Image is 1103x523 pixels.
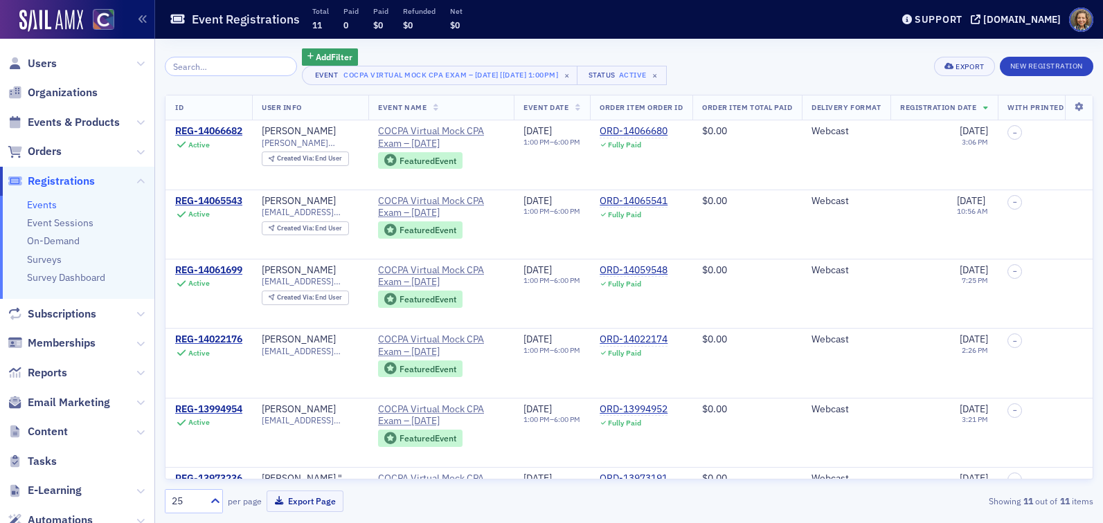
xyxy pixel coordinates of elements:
div: Active [188,418,210,427]
a: Tasks [8,454,57,469]
div: Active [188,349,210,358]
p: Refunded [403,6,436,16]
time: 6:00 PM [554,345,580,355]
span: Order Item Total Paid [702,102,792,112]
span: 0 [343,19,348,30]
img: SailAMX [19,10,83,32]
div: Fully Paid [608,210,641,219]
a: Reports [8,365,67,380]
span: – [1013,198,1017,206]
a: REG-14022176 [175,333,242,346]
span: Reports [28,365,67,380]
a: REG-13973236 [175,472,242,485]
div: ORD-14022174 [600,333,667,346]
a: Memberships [8,336,96,351]
div: Fully Paid [608,140,641,149]
div: 25 [172,494,202,508]
time: 1:00 PM [523,414,550,424]
a: ORD-13994952 [600,403,667,416]
button: EventCOCPA Virtual Mock CPA Exam – [DATE] [[DATE] 1:00pm]× [302,66,579,85]
a: Registrations [8,174,95,189]
a: COCPA Virtual Mock CPA Exam – [DATE] [378,333,504,358]
a: [PERSON_NAME] [262,195,336,208]
span: COCPA Virtual Mock CPA Exam – October, 2025 [378,333,504,358]
div: REG-14065543 [175,195,242,208]
span: Subscriptions [28,306,96,322]
a: Organizations [8,85,98,100]
span: [DATE] [960,264,988,276]
div: Webcast [811,403,881,416]
a: COCPA Virtual Mock CPA Exam – [DATE] [378,472,504,497]
span: Content [28,424,68,439]
span: [EMAIL_ADDRESS][DOMAIN_NAME] [262,207,359,217]
span: $0.00 [702,472,727,484]
span: E-Learning [28,483,82,498]
div: Featured Event [400,226,456,234]
div: [PERSON_NAME] "[PERSON_NAME]" [PERSON_NAME] [262,472,359,509]
div: Featured Event [378,430,463,447]
div: Webcast [811,333,881,346]
a: [PERSON_NAME] [262,333,336,346]
span: User Info [262,102,302,112]
span: $0 [450,19,460,30]
span: Tasks [28,454,57,469]
div: Fully Paid [608,279,641,288]
div: Featured Event [378,291,463,308]
a: ORD-14066680 [600,125,667,138]
div: Active [188,279,210,288]
div: Created Via: End User [262,152,349,166]
span: Created Via : [277,223,316,232]
div: Event [312,71,341,80]
div: [PERSON_NAME] [262,403,336,416]
span: [DATE] [523,264,552,276]
a: Email Marketing [8,395,110,410]
a: E-Learning [8,483,82,498]
div: COCPA Virtual Mock CPA Exam – [DATE] [[DATE] 1:00pm] [343,68,558,82]
span: – [1013,475,1017,484]
div: Created Via: End User [262,221,349,236]
time: 7:25 PM [962,275,988,285]
span: – [1013,267,1017,275]
span: ID [175,102,183,112]
a: ORD-14065541 [600,195,667,208]
div: ORD-14059548 [600,264,667,277]
span: – [1013,337,1017,345]
time: 6:00 PM [554,414,580,424]
a: COCPA Virtual Mock CPA Exam – [DATE] [378,403,504,428]
span: [PERSON_NAME][EMAIL_ADDRESS][DOMAIN_NAME] [262,138,359,148]
a: Survey Dashboard [27,271,105,284]
button: AddFilter [302,48,359,66]
span: × [649,69,661,82]
span: $0.00 [702,125,727,137]
a: Content [8,424,68,439]
a: Events [27,199,57,211]
a: [PERSON_NAME] [262,125,336,138]
span: Created Via : [277,293,316,302]
a: Orders [8,144,62,159]
div: Featured Event [378,221,463,239]
span: Email Marketing [28,395,110,410]
div: Featured Event [400,434,456,442]
div: End User [277,294,343,302]
span: Memberships [28,336,96,351]
span: 11 [312,19,322,30]
span: [DATE] [960,403,988,415]
a: New Registration [1000,59,1093,71]
time: 2:26 PM [962,345,988,355]
div: End User [277,155,343,163]
span: [DATE] [960,472,988,484]
span: [DATE] [523,194,552,207]
p: Total [312,6,329,16]
span: $0.00 [702,333,727,345]
span: – [1013,406,1017,414]
time: 10:56 AM [957,206,988,216]
span: Delivery Format [811,102,881,112]
a: REG-14061699 [175,264,242,277]
div: Webcast [811,472,881,485]
div: – [523,415,580,424]
div: Status [587,71,616,80]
